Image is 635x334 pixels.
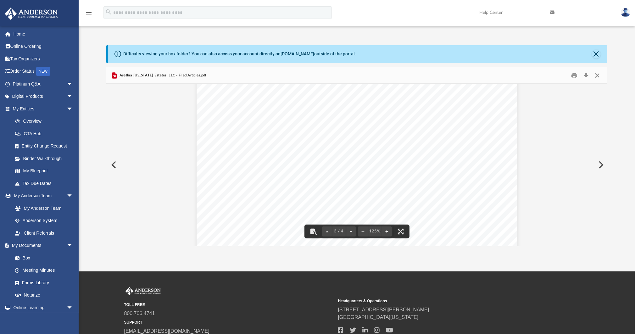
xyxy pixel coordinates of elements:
[342,214,368,220] span: Sincerely,
[393,198,395,204] span: -
[106,67,607,246] div: Preview
[123,51,356,57] div: Difficulty viewing your box folder? You can also access your account directly on outside of the p...
[237,127,268,133] span: FILING NO:
[124,287,162,295] img: Anderson Advisors Platinum Portal
[4,301,79,314] a: Online Learningarrow_drop_down
[437,198,452,204] span: 2551.
[9,214,79,227] a: Anderson System
[581,70,592,80] button: Download
[67,190,79,203] span: arrow_drop_down
[9,264,79,277] a: Meeting Minutes
[425,198,435,204] span: 722
[299,117,326,123] span: 11889455
[237,185,396,191] span: The effective date of the certificate of organization is [DATE].
[4,40,82,53] a: Online Ordering
[4,103,82,115] a: My Entitiesarrow_drop_down
[118,73,207,78] span: Asethra [US_STATE] Estates, LLC - Filed Articles.pdf
[412,198,422,204] span: 866
[237,198,361,204] span: If you have any questions, please call (804) 371
[363,198,393,204] span: 9733 or toll
[237,171,319,177] span: liability company with this office.
[281,51,314,56] a: [DOMAIN_NAME]
[4,28,82,40] a: Home
[85,9,92,16] i: menu
[9,252,76,264] a: Box
[9,276,76,289] a: Forms Library
[346,225,356,238] button: Next page
[338,307,429,312] a: [STREET_ADDRESS][PERSON_NAME]
[106,156,120,174] button: Previous File
[435,198,437,204] span: -
[9,202,76,214] a: My Anderson Team
[237,107,247,113] span: RE:
[9,165,79,177] a: My Blueprint
[382,225,392,238] button: Zoom in
[361,198,363,204] span: -
[368,229,382,233] div: Current zoom level
[4,78,82,90] a: Platinum Q&Aarrow_drop_down
[592,70,603,80] button: Close
[9,289,79,302] a: Notarize
[67,239,79,252] span: arrow_drop_down
[306,225,320,238] button: Toggle findbar
[105,8,112,15] i: search
[3,8,60,20] img: Anderson Advisors Platinum Portal
[322,225,332,238] button: Previous page
[346,93,372,99] span: RECEIPT
[67,90,79,103] span: arrow_drop_down
[67,103,79,115] span: arrow_drop_down
[358,225,368,238] button: Zoom out
[593,156,607,174] button: Next File
[124,311,155,316] a: 800.706.4741
[237,79,300,85] span: [GEOGRAPHIC_DATA]
[592,50,601,58] button: Close
[85,12,92,16] a: menu
[423,198,425,204] span: -
[9,227,79,239] a: Client Referrals
[9,115,82,128] a: Overview
[237,150,278,156] span: Dear Customer:
[67,78,79,91] span: arrow_drop_down
[299,127,343,133] span: 2508188954880
[124,320,334,325] small: SUPPORT
[338,315,419,320] a: [GEOGRAPHIC_DATA][US_STATE]
[4,90,82,103] a: Digital Productsarrow_drop_down
[394,225,408,238] button: Enter fullscreen
[106,84,607,246] div: File preview
[9,127,82,140] a: CTA Hub
[106,84,607,246] div: Document Viewer
[237,117,244,123] span: ID:
[299,107,389,113] span: Asethra [US_STATE] Estates, LLC
[568,70,581,80] button: Print
[410,198,412,204] span: -
[237,136,291,142] span: WORK ORDER NO:
[332,225,346,238] button: 3 / 4
[36,67,50,76] div: NEW
[9,177,82,190] a: Tax Due Dates
[9,152,82,165] a: Binder Walkthrough
[332,229,346,233] span: 3 / 4
[4,239,79,252] a: My Documentsarrow_drop_down
[299,136,350,142] span: 202508186484535
[67,301,79,314] span: arrow_drop_down
[124,302,334,308] small: TOLL FREE
[4,53,82,65] a: Tax Organizers
[395,198,410,204] span: free 1
[237,164,477,170] span: This is your receipt for $100.00 to cover the fee for filing articles of organization for a limited
[621,8,630,17] img: User Pic
[9,140,82,153] a: Entity Change Request
[4,65,82,78] a: Order StatusNEW
[124,328,209,334] a: [EMAIL_ADDRESS][DOMAIN_NAME]
[4,190,79,202] a: My Anderson Teamarrow_drop_down
[338,298,548,304] small: Headquarters & Operations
